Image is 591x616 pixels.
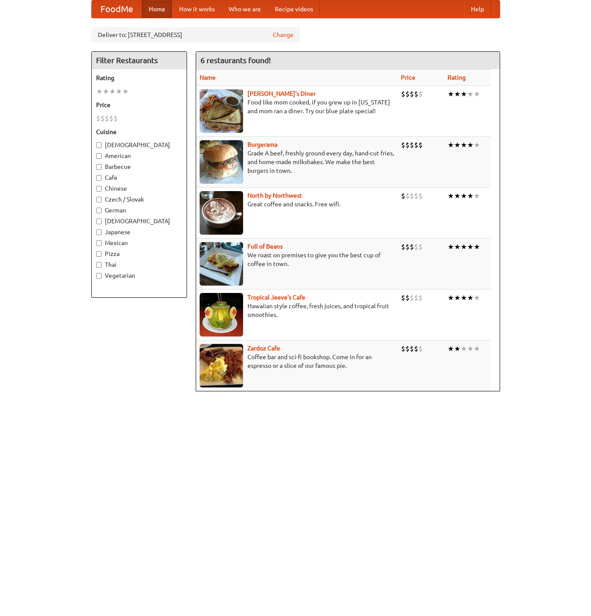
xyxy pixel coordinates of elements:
[109,114,114,123] li: $
[247,192,302,199] a: North by Northwest
[401,191,405,201] li: $
[247,294,305,301] a: Tropical Jeeve's Cafe
[474,89,480,99] li: ★
[96,128,182,136] h5: Cuisine
[96,195,182,204] label: Czech / Slovak
[461,344,467,353] li: ★
[474,242,480,252] li: ★
[142,0,172,18] a: Home
[96,164,102,170] input: Barbecue
[454,344,461,353] li: ★
[247,141,277,148] a: Burgerama
[200,353,394,370] p: Coffee bar and sci-fi bookshop. Come in for an espresso or a slice of our famous pie.
[200,149,394,175] p: Grade A beef, freshly ground every day, hand-cut fries, and home-made milkshakes. We make the bes...
[418,140,423,150] li: $
[454,140,461,150] li: ★
[200,191,243,235] img: north.jpg
[447,242,454,252] li: ★
[418,89,423,99] li: $
[96,251,102,257] input: Pizza
[109,87,116,96] li: ★
[96,240,102,246] input: Mexican
[405,89,410,99] li: $
[200,74,216,81] a: Name
[96,229,102,235] input: Japanese
[405,191,410,201] li: $
[414,89,418,99] li: $
[418,191,423,201] li: $
[96,262,102,268] input: Thai
[200,140,243,184] img: burgerama.jpg
[447,89,454,99] li: ★
[447,191,454,201] li: ★
[96,249,182,258] label: Pizza
[410,89,414,99] li: $
[454,293,461,303] li: ★
[96,239,182,247] label: Mexican
[92,0,142,18] a: FoodMe
[268,0,320,18] a: Recipe videos
[401,89,405,99] li: $
[410,344,414,353] li: $
[200,302,394,319] p: Hawaiian style coffee, fresh juices, and tropical fruit smoothies.
[447,140,454,150] li: ★
[273,30,294,39] a: Change
[461,140,467,150] li: ★
[414,344,418,353] li: $
[96,217,182,226] label: [DEMOGRAPHIC_DATA]
[401,344,405,353] li: $
[414,293,418,303] li: $
[454,191,461,201] li: ★
[247,243,283,250] b: Full of Beans
[96,173,182,182] label: Cafe
[405,293,410,303] li: $
[96,114,100,123] li: $
[474,293,480,303] li: ★
[200,251,394,268] p: We roast on premises to give you the best cup of coffee in town.
[96,101,182,109] h5: Price
[96,273,102,279] input: Vegetarian
[96,153,102,159] input: American
[96,74,182,82] h5: Rating
[447,293,454,303] li: ★
[122,87,129,96] li: ★
[96,271,182,280] label: Vegetarian
[410,293,414,303] li: $
[418,344,423,353] li: $
[454,242,461,252] li: ★
[418,293,423,303] li: $
[96,175,102,181] input: Cafe
[96,208,102,213] input: German
[96,228,182,236] label: Japanese
[405,242,410,252] li: $
[247,90,316,97] b: [PERSON_NAME]'s Diner
[247,345,280,352] a: Zardoz Cafe
[116,87,122,96] li: ★
[461,293,467,303] li: ★
[222,0,268,18] a: Who we are
[114,114,118,123] li: $
[467,89,474,99] li: ★
[454,89,461,99] li: ★
[447,344,454,353] li: ★
[200,344,243,387] img: zardoz.jpg
[200,200,394,209] p: Great coffee and snacks. Free wifi.
[401,74,415,81] a: Price
[91,27,300,43] div: Deliver to: [STREET_ADDRESS]
[410,191,414,201] li: $
[96,206,182,215] label: German
[401,293,405,303] li: $
[96,162,182,171] label: Barbecue
[200,242,243,286] img: beans.jpg
[467,344,474,353] li: ★
[103,87,109,96] li: ★
[96,141,182,149] label: [DEMOGRAPHIC_DATA]
[414,140,418,150] li: $
[96,186,102,192] input: Chinese
[200,56,271,64] ng-pluralize: 6 restaurants found!
[200,98,394,115] p: Food like mom cooked, if you grew up in [US_STATE] and mom ran a diner. Try our blue plate special!
[405,344,410,353] li: $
